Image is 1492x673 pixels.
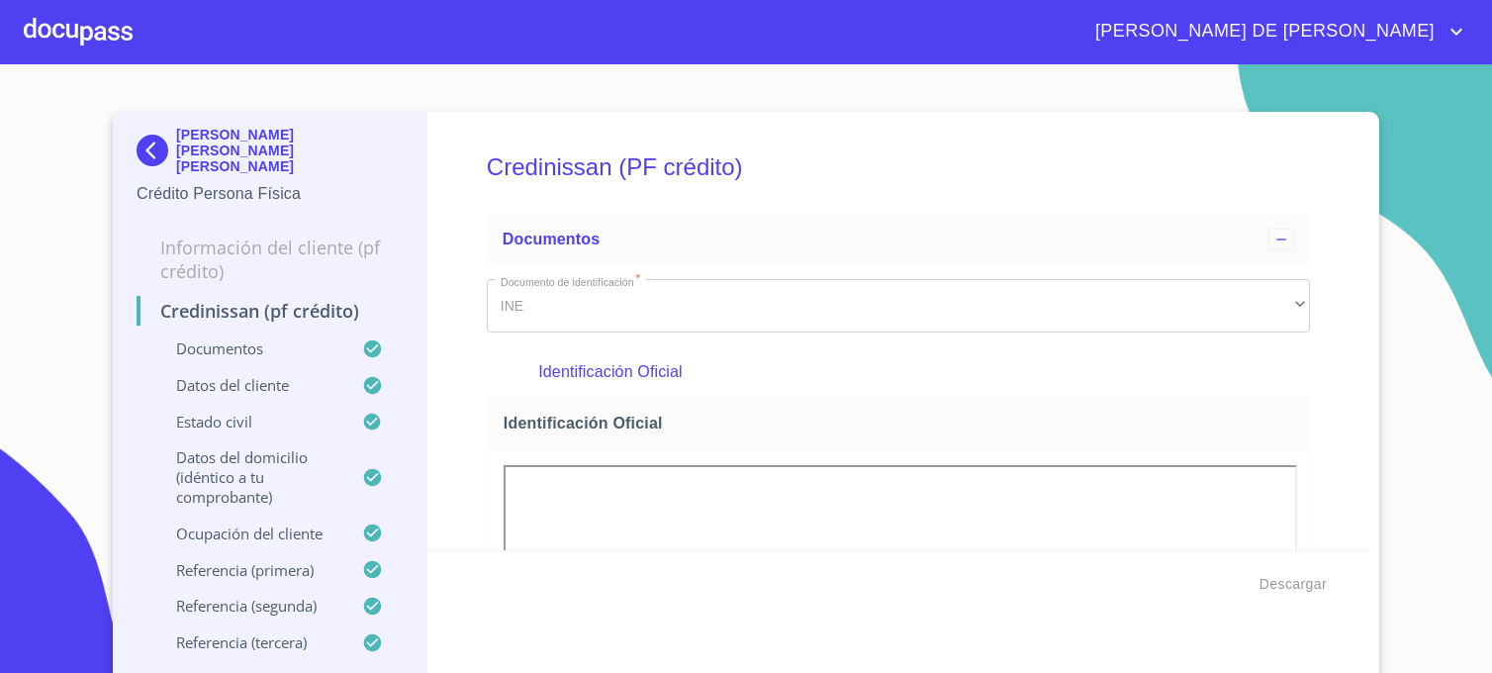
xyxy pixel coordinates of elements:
p: Estado Civil [137,412,362,432]
img: Docupass spot blue [137,135,176,166]
p: Datos del cliente [137,375,362,395]
span: [PERSON_NAME] DE [PERSON_NAME] [1080,16,1445,48]
h5: Credinissan (PF crédito) [487,127,1310,208]
button: account of current user [1080,16,1468,48]
p: Referencia (segunda) [137,596,362,616]
p: Identificación Oficial [538,360,1258,384]
p: Documentos [137,338,362,358]
p: Datos del domicilio (idéntico a tu comprobante) [137,447,362,507]
p: Referencia (primera) [137,560,362,580]
p: Credinissan (PF crédito) [137,299,403,323]
div: [PERSON_NAME] [PERSON_NAME] [PERSON_NAME] [137,127,403,182]
button: Descargar [1252,566,1335,603]
p: Referencia (tercera) [137,632,362,652]
p: [PERSON_NAME] [PERSON_NAME] [PERSON_NAME] [176,127,403,174]
div: INE [487,279,1310,333]
span: Descargar [1259,572,1327,597]
div: Documentos [487,216,1310,263]
p: Crédito Persona Física [137,182,403,206]
p: Información del cliente (PF crédito) [137,236,403,283]
span: Identificación Oficial [504,413,1301,433]
span: Documentos [503,231,600,247]
p: Ocupación del Cliente [137,524,362,543]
